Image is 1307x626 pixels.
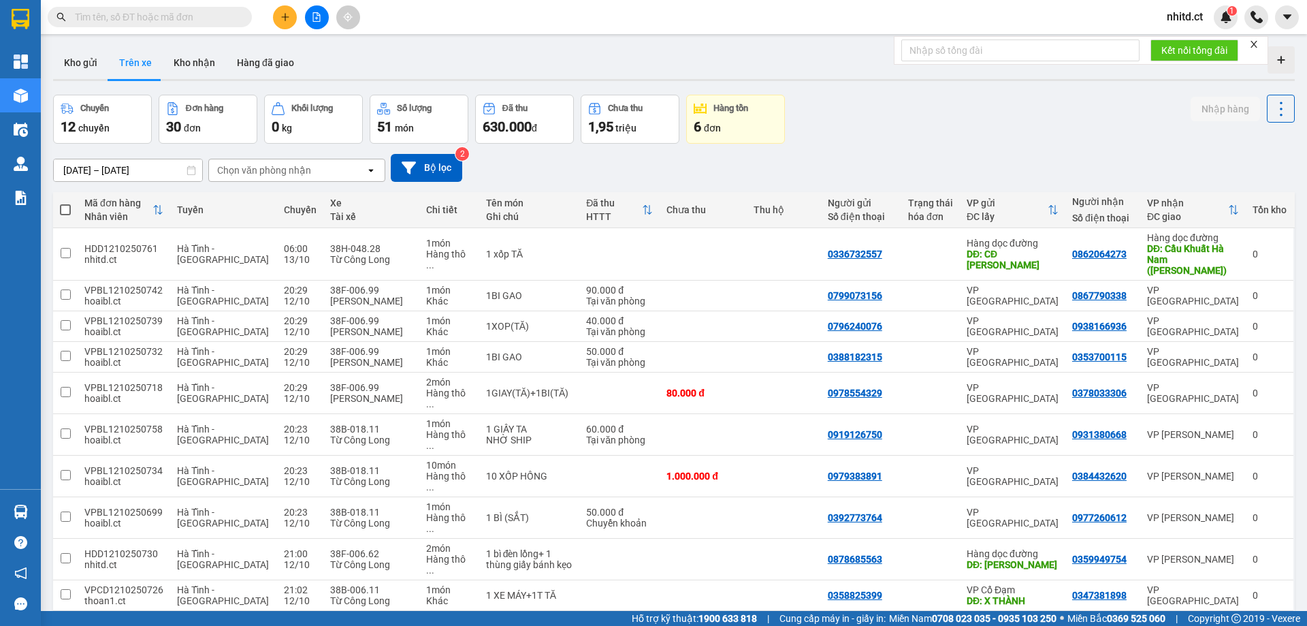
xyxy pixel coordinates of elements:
[84,198,152,208] div: Mã đơn hàng
[767,611,769,626] span: |
[486,211,573,222] div: Ghi chú
[1191,97,1260,121] button: Nhập hàng
[14,505,28,519] img: warehouse-icon
[686,95,785,144] button: Hàng tồn6đơn
[84,507,163,518] div: VPBL1210250699
[330,326,413,337] div: [PERSON_NAME]
[12,9,29,29] img: logo-vxr
[608,104,643,113] div: Chưa thu
[177,204,270,215] div: Tuyến
[1147,471,1239,482] div: VP [PERSON_NAME]
[330,315,413,326] div: 38F-006.99
[284,559,317,570] div: 12/10
[177,424,269,445] span: Hà Tĩnh - [GEOGRAPHIC_DATA]
[426,418,472,429] div: 1 món
[1147,584,1239,606] div: VP [GEOGRAPHIC_DATA]
[426,204,472,215] div: Chi tiết
[586,507,653,518] div: 50.000 đ
[1253,351,1287,362] div: 0
[754,204,814,215] div: Thu hộ
[264,95,363,144] button: Khối lượng0kg
[377,119,392,135] span: 51
[14,157,28,171] img: warehouse-icon
[1249,40,1259,49] span: close
[284,595,317,606] div: 12/10
[291,104,333,113] div: Khối lượng
[586,285,653,296] div: 90.000 đ
[483,119,532,135] span: 630.000
[1147,285,1239,307] div: VP [GEOGRAPHIC_DATA]
[53,95,152,144] button: Chuyến12chuyến
[84,584,163,595] div: VPCD1210250726
[177,346,269,368] span: Hà Tĩnh - [GEOGRAPHIC_DATA]
[177,548,269,570] span: Hà Tĩnh - [GEOGRAPHIC_DATA]
[1072,554,1127,565] div: 0359949754
[486,424,573,435] div: 1 GIẤY TA
[426,554,472,576] div: Hàng thông thường
[57,12,66,22] span: search
[713,104,748,113] div: Hàng tồn
[14,597,27,610] span: message
[426,377,472,388] div: 2 món
[226,46,305,79] button: Hàng đã giao
[502,104,528,113] div: Đã thu
[53,46,108,79] button: Kho gửi
[84,595,163,606] div: thoan1.ct
[1253,512,1287,523] div: 0
[532,123,537,134] span: đ
[330,548,413,559] div: 38F-006.62
[615,123,636,134] span: triệu
[967,238,1059,249] div: Hàng dọc đường
[828,249,882,260] div: 0336732557
[486,351,573,362] div: 1BI GAO
[1072,290,1127,301] div: 0867790338
[1147,346,1239,368] div: VP [GEOGRAPHIC_DATA]
[1220,11,1232,23] img: icon-new-feature
[312,12,321,22] span: file-add
[370,95,468,144] button: Số lượng51món
[397,104,432,113] div: Số lượng
[284,465,317,476] div: 20:23
[1227,6,1237,16] sup: 1
[84,254,163,265] div: nhitd.ct
[889,611,1056,626] span: Miền Nam
[75,10,236,25] input: Tìm tên, số ĐT hoặc mã đơn
[84,285,163,296] div: VPBL1210250742
[426,543,472,554] div: 2 món
[586,211,642,222] div: HTTT
[84,346,163,357] div: VPBL1210250732
[166,119,181,135] span: 30
[486,435,573,445] div: NHỜ SHIP
[828,471,882,482] div: 0979383891
[828,290,882,301] div: 0799073156
[284,346,317,357] div: 20:29
[284,254,317,265] div: 13/10
[586,198,642,208] div: Đã thu
[586,315,653,326] div: 40.000 đ
[1107,613,1165,624] strong: 0369 525 060
[426,260,434,270] span: ...
[84,382,163,393] div: VPBL1210250718
[967,548,1059,559] div: Hàng dọc đường
[336,5,360,29] button: aim
[779,611,886,626] span: Cung cấp máy in - giấy in:
[366,165,376,176] svg: open
[177,507,269,529] span: Hà Tĩnh - [GEOGRAPHIC_DATA]
[1231,614,1241,623] span: copyright
[908,198,953,208] div: Trạng thái
[330,424,413,435] div: 38B-018.11
[586,424,653,435] div: 60.000 đ
[84,476,163,487] div: hoaibl.ct
[284,285,317,296] div: 20:29
[330,476,413,487] div: Từ Công Long
[1072,388,1127,398] div: 0378033306
[1268,46,1295,74] div: Tạo kho hàng mới
[159,95,257,144] button: Đơn hàng30đơn
[284,507,317,518] div: 20:23
[828,198,894,208] div: Người gửi
[1060,616,1064,621] span: ⚪️
[1150,40,1238,61] button: Kết nối tổng đài
[426,326,472,337] div: Khác
[586,357,653,368] div: Tại văn phòng
[84,243,163,254] div: HDD1210250761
